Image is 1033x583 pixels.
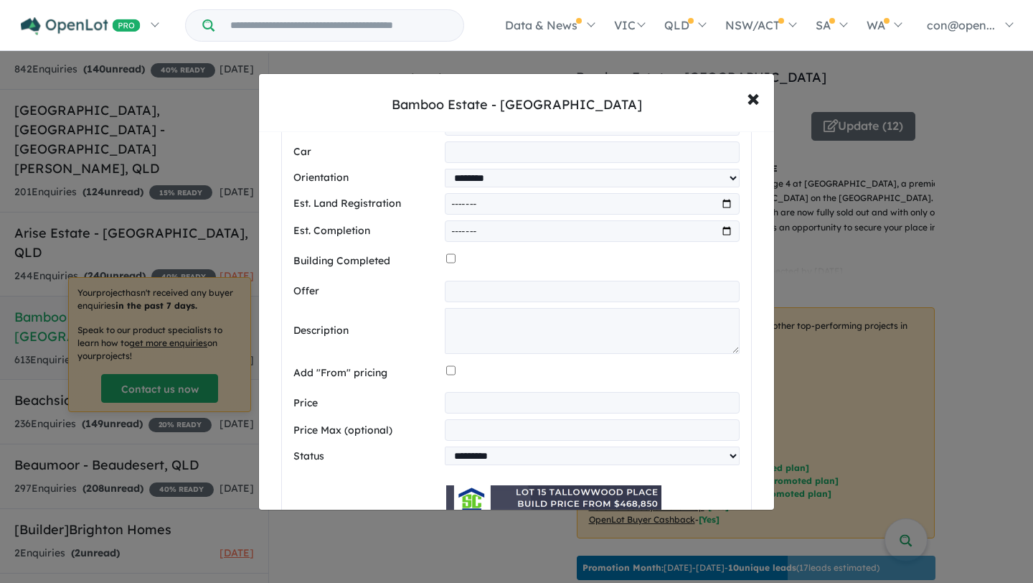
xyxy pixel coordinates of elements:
[293,322,439,340] label: Description
[293,223,439,240] label: Est. Completion
[293,253,440,270] label: Building Completed
[293,283,439,300] label: Offer
[392,95,642,114] div: Bamboo Estate - [GEOGRAPHIC_DATA]
[293,169,439,187] label: Orientation
[21,17,141,35] img: Openlot PRO Logo White
[927,18,995,32] span: con@open...
[293,422,439,439] label: Price Max (optional)
[293,448,439,465] label: Status
[747,82,760,113] span: ×
[217,10,461,41] input: Try estate name, suburb, builder or developer
[293,144,439,161] label: Car
[293,195,439,213] label: Est. Land Registration
[293,365,440,382] label: Add "From" pricing
[293,395,439,412] label: Price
